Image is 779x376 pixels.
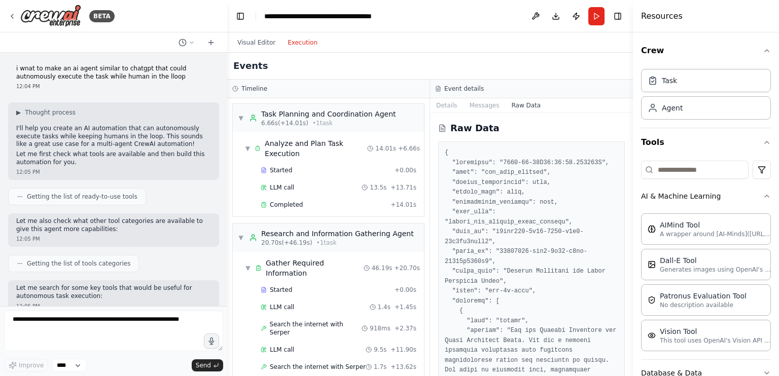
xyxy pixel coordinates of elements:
img: AIMindTool [648,225,656,233]
span: 9.5s [374,346,386,354]
button: Raw Data [505,98,547,112]
div: Research and Information Gathering Agent [261,229,414,239]
img: VisionTool [648,331,656,340]
button: Click to speak your automation idea [204,333,219,349]
span: + 0.00s [395,286,416,294]
span: 1.4s [378,303,391,311]
span: • 1 task [312,119,333,127]
span: + 6.66s [398,144,420,153]
p: Let me also check what other tool categories are available to give this agent more capabilities: [16,217,211,233]
button: Send [192,359,223,371]
div: AIMind Tool [660,220,771,230]
span: Completed [270,201,303,209]
h3: Timeline [241,85,267,93]
img: DallETool [648,260,656,269]
span: + 11.90s [391,346,416,354]
span: ▼ [238,234,244,242]
img: PatronusEvalTool [648,296,656,304]
p: Let me search for some key tools that would be useful for autonomous task execution: [16,284,211,300]
div: Vision Tool [660,326,771,336]
div: Analyze and Plan Task Execution [265,138,367,159]
div: Task Planning and Coordination Agent [261,109,396,119]
div: Gather Required Information [266,258,364,278]
div: Crew [641,65,771,128]
span: 20.70s (+46.19s) [261,239,312,247]
span: Started [270,166,292,174]
span: • 1 task [316,239,337,247]
div: Patronus Evaluation Tool [660,291,747,301]
span: + 13.62s [391,363,416,371]
button: Details [430,98,464,112]
span: 6.66s (+14.01s) [261,119,308,127]
button: Improve [4,359,48,372]
span: + 0.00s [395,166,416,174]
div: 12:05 PM [16,168,211,176]
span: + 14.01s [391,201,416,209]
div: BETA [89,10,115,22]
div: Agent [662,103,683,113]
div: 12:04 PM [16,83,211,90]
span: Search the internet with Serper [270,320,362,336]
span: Search the internet with Serper [270,363,366,371]
p: Generates images using OpenAI's Dall-E model. [660,266,771,274]
span: Getting the list of tools categories [27,259,130,268]
img: Logo [20,5,81,27]
button: Crew [641,36,771,65]
button: AI & Machine Learning [641,183,771,209]
span: 14.01s [375,144,396,153]
h4: Resources [641,10,683,22]
p: No description available [660,301,747,309]
span: LLM call [270,183,294,192]
span: LLM call [270,346,294,354]
span: 918ms [370,324,391,332]
button: ▶Thought process [16,108,76,117]
button: Execution [281,36,324,49]
span: Send [196,361,211,369]
span: 13.5s [370,183,386,192]
p: This tool uses OpenAI's Vision API to describe the contents of an image. [660,336,771,345]
button: Hide right sidebar [611,9,625,23]
h2: Raw Data [450,121,500,135]
p: Let me first check what tools are available and then build this automation for you. [16,151,211,166]
p: i wnat to make an ai agent similar to chatgpt that could autnomously execute the task while human... [16,65,211,81]
h2: Events [233,59,268,73]
nav: breadcrumb [264,11,372,21]
span: + 1.45s [395,303,416,311]
span: + 2.37s [395,324,416,332]
span: Thought process [25,108,76,117]
button: Hide left sidebar [233,9,247,23]
button: Messages [464,98,506,112]
div: 12:05 PM [16,235,211,243]
span: 1.7s [374,363,386,371]
div: 12:05 PM [16,303,211,310]
span: Improve [19,361,44,369]
span: 46.19s [372,264,393,272]
button: Switch to previous chat [174,36,199,49]
span: ▼ [245,144,251,153]
div: AI & Machine Learning [641,209,771,359]
button: Start a new chat [203,36,219,49]
h3: Event details [444,85,484,93]
button: Visual Editor [231,36,281,49]
span: ▶ [16,108,21,117]
span: Getting the list of ready-to-use tools [27,193,137,201]
div: Dall-E Tool [660,255,771,266]
p: I'll help you create an AI automation that can autonomously execute tasks while keeping humans in... [16,125,211,148]
span: + 13.71s [391,183,416,192]
button: Tools [641,128,771,157]
div: Task [662,76,677,86]
p: A wrapper around [AI-Minds]([URL][DOMAIN_NAME]). Useful for when you need answers to questions fr... [660,230,771,238]
span: Started [270,286,292,294]
span: + 20.70s [394,264,420,272]
span: LLM call [270,303,294,311]
span: ▼ [238,114,244,122]
span: ▼ [245,264,251,272]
